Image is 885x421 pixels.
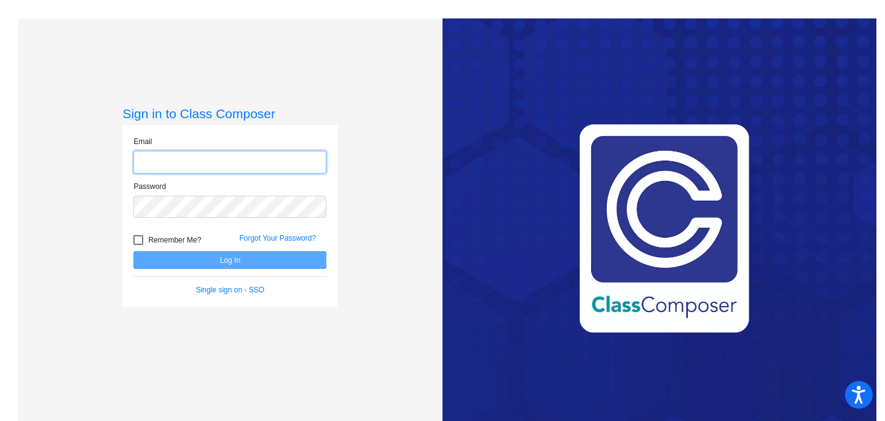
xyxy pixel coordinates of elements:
[148,233,201,247] span: Remember Me?
[196,286,264,294] a: Single sign on - SSO
[239,234,316,243] a: Forgot Your Password?
[133,181,166,192] label: Password
[122,106,337,121] h3: Sign in to Class Composer
[133,136,152,147] label: Email
[133,251,326,269] button: Log In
